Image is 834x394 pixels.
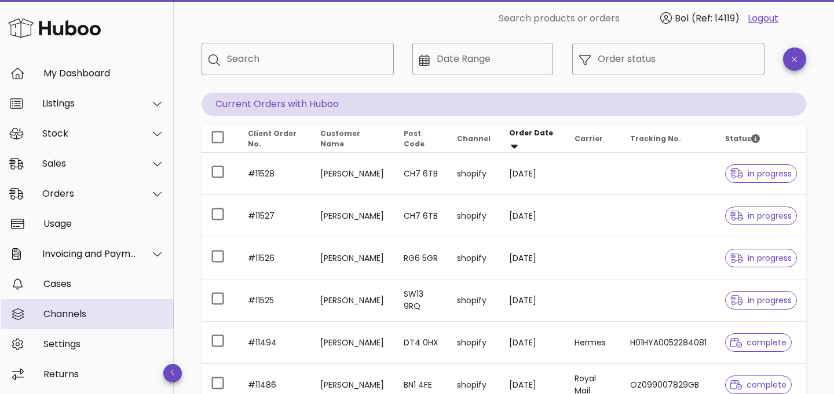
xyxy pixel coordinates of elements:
[311,279,394,322] td: [PERSON_NAME]
[394,125,448,153] th: Post Code
[448,279,500,322] td: shopify
[394,279,448,322] td: SW13 9RQ
[43,68,164,79] div: My Dashboard
[725,134,760,143] span: Status
[730,296,792,304] span: in progress
[42,248,137,259] div: Invoicing and Payments
[311,322,394,364] td: [PERSON_NAME]
[730,254,792,262] span: in progress
[500,322,565,364] td: [DATE]
[42,188,137,199] div: Orders
[202,93,806,116] p: Current Orders with Huboo
[448,195,500,237] td: shopify
[565,125,621,153] th: Carrier
[621,125,716,153] th: Tracking No.
[500,279,565,322] td: [DATE]
[448,125,500,153] th: Channel
[320,128,360,149] span: Customer Name
[394,195,448,237] td: CH7 6TB
[500,237,565,279] td: [DATE]
[8,16,101,40] img: Huboo Logo
[448,153,500,195] td: shopify
[621,322,716,364] td: H01HYA0052284081
[404,128,425,149] span: Post Code
[311,153,394,195] td: [PERSON_NAME]
[575,134,603,143] span: Carrier
[239,322,311,364] td: #11494
[565,322,621,364] td: Hermes
[457,134,491,143] span: Channel
[730,212,792,220] span: in progress
[311,195,394,237] td: [PERSON_NAME]
[716,125,806,153] th: Status
[239,125,311,153] th: Client Order No.
[43,369,164,380] div: Returns
[730,338,787,347] span: complete
[42,128,137,139] div: Stock
[239,195,311,237] td: #11527
[692,12,740,25] span: (Ref: 14119)
[43,338,164,349] div: Settings
[448,322,500,364] td: shopify
[239,279,311,322] td: #11525
[730,381,787,389] span: complete
[448,237,500,279] td: shopify
[43,278,164,289] div: Cases
[500,153,565,195] td: [DATE]
[394,322,448,364] td: DT4 0HX
[42,98,137,109] div: Listings
[630,134,681,143] span: Tracking No.
[43,218,164,229] div: Usage
[394,237,448,279] td: RG6 5GR
[239,153,311,195] td: #11528
[239,237,311,279] td: #11526
[509,128,553,138] span: Order Date
[43,308,164,319] div: Channels
[500,125,565,153] th: Order Date: Sorted descending. Activate to remove sorting.
[311,237,394,279] td: [PERSON_NAME]
[748,12,778,25] a: Logout
[248,128,297,149] span: Client Order No.
[42,158,137,169] div: Sales
[730,170,792,178] span: in progress
[500,195,565,237] td: [DATE]
[394,153,448,195] td: CH7 6TB
[675,12,689,25] span: Bol
[311,125,394,153] th: Customer Name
